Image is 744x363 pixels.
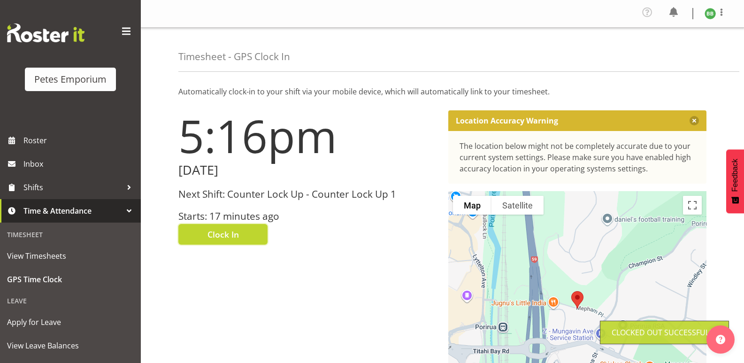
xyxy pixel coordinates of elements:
[34,72,107,86] div: Petes Emporium
[23,180,122,194] span: Shifts
[612,327,717,338] div: Clocked out Successfully
[178,224,268,245] button: Clock In
[23,204,122,218] span: Time & Attendance
[683,196,702,215] button: Toggle fullscreen view
[716,335,725,344] img: help-xxl-2.png
[178,51,290,62] h4: Timesheet - GPS Clock In
[178,211,437,222] h3: Starts: 17 minutes ago
[726,149,744,213] button: Feedback - Show survey
[2,225,138,244] div: Timesheet
[2,244,138,268] a: View Timesheets
[2,310,138,334] a: Apply for Leave
[456,116,558,125] p: Location Accuracy Warning
[207,228,239,240] span: Clock In
[460,140,696,174] div: The location below might not be completely accurate due to your current system settings. Please m...
[23,157,136,171] span: Inbox
[178,86,706,97] p: Automatically clock-in to your shift via your mobile device, which will automatically link to you...
[178,189,437,200] h3: Next Shift: Counter Lock Up - Counter Lock Up 1
[690,116,699,125] button: Close message
[705,8,716,19] img: beena-bist9974.jpg
[731,159,739,192] span: Feedback
[2,268,138,291] a: GPS Time Clock
[491,196,544,215] button: Show satellite imagery
[7,249,134,263] span: View Timesheets
[2,291,138,310] div: Leave
[453,196,491,215] button: Show street map
[7,315,134,329] span: Apply for Leave
[7,23,84,42] img: Rosterit website logo
[178,163,437,178] h2: [DATE]
[178,110,437,161] h1: 5:16pm
[7,339,134,353] span: View Leave Balances
[23,133,136,147] span: Roster
[7,272,134,286] span: GPS Time Clock
[2,334,138,357] a: View Leave Balances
